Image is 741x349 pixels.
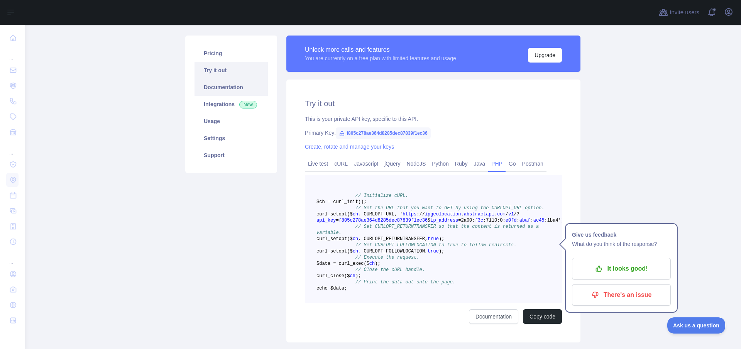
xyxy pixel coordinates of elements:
[488,158,506,170] a: PHP
[331,158,351,170] a: cURL
[316,199,344,205] span: $ch = curl
[439,249,442,254] span: )
[328,249,353,254] span: _setopt($
[358,236,428,242] span: , CURLOPT_RETURNTRANSFER,
[429,158,452,170] a: Python
[351,158,381,170] a: Javascript
[403,212,416,217] span: https
[667,317,726,334] iframe: Toggle Customer Support
[572,284,671,306] button: There's an issue
[6,46,19,62] div: ...
[508,212,514,217] span: v1
[355,255,420,260] span: // Execute the request.
[483,218,506,223] span: :7110:0:
[355,267,425,273] span: // Close the cURL handle.
[336,127,431,139] span: f805c278ae364d8285dec87839f1ec36
[369,261,375,266] span: ch
[358,273,361,279] span: ;
[670,8,699,17] span: Invite users
[517,218,519,223] span: :
[416,212,419,217] span: :
[578,288,665,302] p: There's an issue
[458,218,475,223] span: =2a00:
[452,158,471,170] a: Ruby
[328,212,353,217] span: _setopt($
[439,236,442,242] span: )
[195,147,268,164] a: Support
[471,158,489,170] a: Java
[364,199,366,205] span: ;
[528,48,562,63] button: Upgrade
[239,101,257,108] span: New
[195,62,268,79] a: Try it out
[430,218,458,223] span: ip_address
[195,113,268,130] a: Usage
[461,212,464,217] span: .
[316,212,328,217] span: curl
[316,273,328,279] span: curl
[375,261,377,266] span: )
[578,262,665,275] p: It looks good!
[339,218,428,223] span: f805c278ae364d8285dec87839f1ec36
[195,96,268,113] a: Integrations New
[358,249,428,254] span: , CURLOPT_FOLLOWLOCATION,
[350,261,369,266] span: _exec($
[523,309,562,324] button: Copy code
[305,45,456,54] div: Unlock more calls and features
[506,158,519,170] a: Go
[328,236,353,242] span: _setopt($
[519,158,546,170] a: Postman
[353,249,358,254] span: ch
[572,239,671,249] p: What do you think of the response?
[316,218,336,223] span: api_key
[316,236,328,242] span: curl
[195,79,268,96] a: Documentation
[381,158,403,170] a: jQuery
[305,98,562,109] h2: Try it out
[6,141,19,156] div: ...
[344,199,364,205] span: _init()
[497,212,506,217] span: com
[336,218,338,223] span: =
[419,212,422,217] span: /
[305,144,394,150] a: Create, rotate and manage your keys
[355,193,408,198] span: // Initialize cURL.
[657,6,701,19] button: Invite users
[506,212,508,217] span: /
[403,158,429,170] a: NodeJS
[355,205,545,211] span: // Set the URL that you want to GET by using the CURLOPT_URL option.
[533,218,545,223] span: ac45
[195,45,268,62] a: Pricing
[428,236,439,242] span: true
[6,250,19,266] div: ...
[469,309,518,324] a: Documentation
[517,212,519,217] span: ?
[572,230,671,239] h1: Give us feedback
[328,273,350,279] span: _close($
[464,212,494,217] span: abstractapi
[353,212,358,217] span: ch
[316,261,350,266] span: $data = curl
[514,212,516,217] span: /
[506,218,517,223] span: e0fd
[355,273,358,279] span: )
[355,280,455,285] span: // Print the data out onto the page.
[350,273,355,279] span: ch
[428,218,430,223] span: &
[377,261,380,266] span: ;
[442,236,444,242] span: ;
[519,218,531,223] span: abaf
[316,286,347,291] span: echo $data;
[422,212,425,217] span: /
[305,54,456,62] div: You are currently on a free plan with limited features and usage
[353,236,358,242] span: ch
[305,129,562,137] div: Primary Key:
[358,212,403,217] span: , CURLOPT_URL, '
[545,218,564,223] span: :1ba4')
[475,218,484,223] span: f3c
[425,212,461,217] span: ipgeolocation
[305,115,562,123] div: This is your private API key, specific to this API.
[305,158,331,170] a: Live test
[428,249,439,254] span: true
[531,218,533,223] span: :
